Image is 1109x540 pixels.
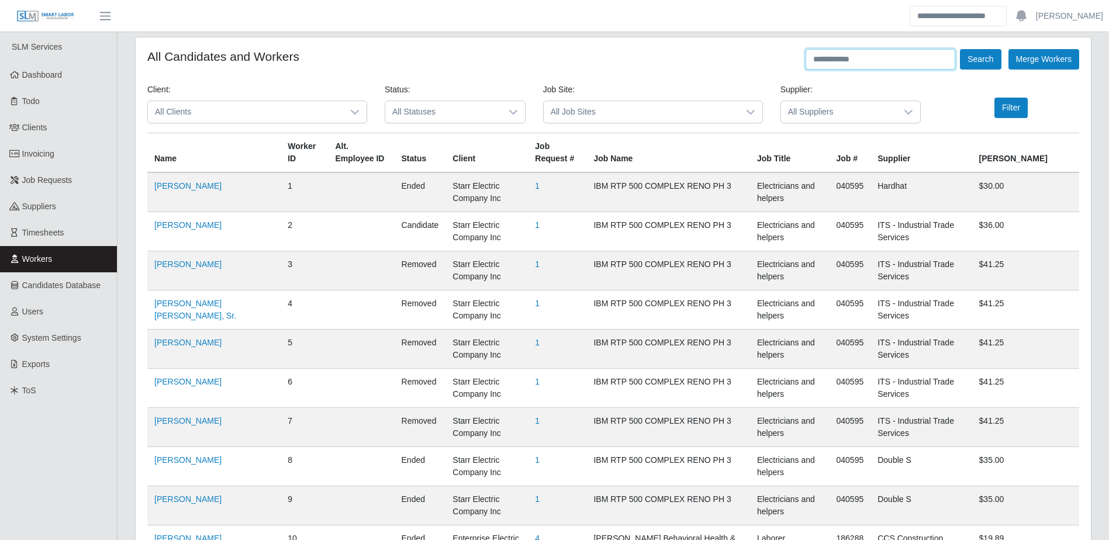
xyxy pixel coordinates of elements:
[972,290,1079,330] td: $41.25
[972,172,1079,212] td: $30.00
[395,290,446,330] td: removed
[535,416,540,425] a: 1
[972,408,1079,447] td: $41.25
[22,359,50,369] span: Exports
[750,290,829,330] td: Electricians and helpers
[750,251,829,290] td: Electricians and helpers
[910,6,1007,26] input: Search
[830,251,871,290] td: 040595
[22,149,54,158] span: Invoicing
[445,251,528,290] td: Starr Electric Company Inc
[148,101,343,123] span: All Clients
[445,212,528,251] td: Starr Electric Company Inc
[972,133,1079,173] th: [PERSON_NAME]
[281,447,328,486] td: 8
[395,133,446,173] th: Status
[154,494,222,504] a: [PERSON_NAME]
[830,408,871,447] td: 040595
[750,369,829,408] td: Electricians and helpers
[445,330,528,369] td: Starr Electric Company Inc
[281,290,328,330] td: 4
[12,42,62,51] span: SLM Services
[750,447,829,486] td: Electricians and helpers
[22,175,72,185] span: Job Requests
[22,228,64,237] span: Timesheets
[830,212,871,251] td: 040595
[395,212,446,251] td: candidate
[395,172,446,212] td: ended
[972,212,1079,251] td: $36.00
[586,212,750,251] td: IBM RTP 500 COMPLEX RENO PH 3
[395,369,446,408] td: removed
[586,133,750,173] th: Job Name
[960,49,1001,70] button: Search
[22,307,44,316] span: Users
[586,447,750,486] td: IBM RTP 500 COMPLEX RENO PH 3
[830,290,871,330] td: 040595
[870,212,972,251] td: ITS - Industrial Trade Services
[395,251,446,290] td: removed
[972,251,1079,290] td: $41.25
[154,377,222,386] a: [PERSON_NAME]
[830,486,871,525] td: 040595
[830,330,871,369] td: 040595
[830,172,871,212] td: 040595
[830,369,871,408] td: 040595
[750,486,829,525] td: Electricians and helpers
[22,333,81,342] span: System Settings
[972,486,1079,525] td: $35.00
[994,98,1028,118] button: Filter
[22,70,63,79] span: Dashboard
[750,212,829,251] td: Electricians and helpers
[830,133,871,173] th: Job #
[281,133,328,173] th: Worker ID
[22,281,101,290] span: Candidates Database
[395,330,446,369] td: removed
[395,486,446,525] td: ended
[535,338,540,347] a: 1
[16,10,75,23] img: SLM Logo
[281,212,328,251] td: 2
[1036,10,1103,22] a: [PERSON_NAME]
[535,220,540,230] a: 1
[544,101,739,123] span: All Job Sites
[972,447,1079,486] td: $35.00
[870,330,972,369] td: ITS - Industrial Trade Services
[586,330,750,369] td: IBM RTP 500 COMPLEX RENO PH 3
[328,133,394,173] th: Alt. Employee ID
[147,133,281,173] th: Name
[586,408,750,447] td: IBM RTP 500 COMPLEX RENO PH 3
[445,408,528,447] td: Starr Electric Company Inc
[535,494,540,504] a: 1
[22,123,47,132] span: Clients
[445,172,528,212] td: Starr Electric Company Inc
[154,455,222,465] a: [PERSON_NAME]
[870,251,972,290] td: ITS - Industrial Trade Services
[385,101,502,123] span: All Statuses
[22,386,36,395] span: ToS
[750,408,829,447] td: Electricians and helpers
[281,330,328,369] td: 5
[750,172,829,212] td: Electricians and helpers
[535,455,540,465] a: 1
[395,408,446,447] td: removed
[972,369,1079,408] td: $41.25
[22,202,56,211] span: Suppliers
[586,172,750,212] td: IBM RTP 500 COMPLEX RENO PH 3
[154,220,222,230] a: [PERSON_NAME]
[445,369,528,408] td: Starr Electric Company Inc
[147,49,299,64] h4: All Candidates and Workers
[22,96,40,106] span: Todo
[870,133,972,173] th: Supplier
[870,447,972,486] td: Double S
[385,84,410,96] label: Status:
[586,251,750,290] td: IBM RTP 500 COMPLEX RENO PH 3
[543,84,575,96] label: Job Site:
[535,259,540,269] a: 1
[395,447,446,486] td: ended
[154,259,222,269] a: [PERSON_NAME]
[445,290,528,330] td: Starr Electric Company Inc
[870,290,972,330] td: ITS - Industrial Trade Services
[535,299,540,308] a: 1
[1008,49,1079,70] button: Merge Workers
